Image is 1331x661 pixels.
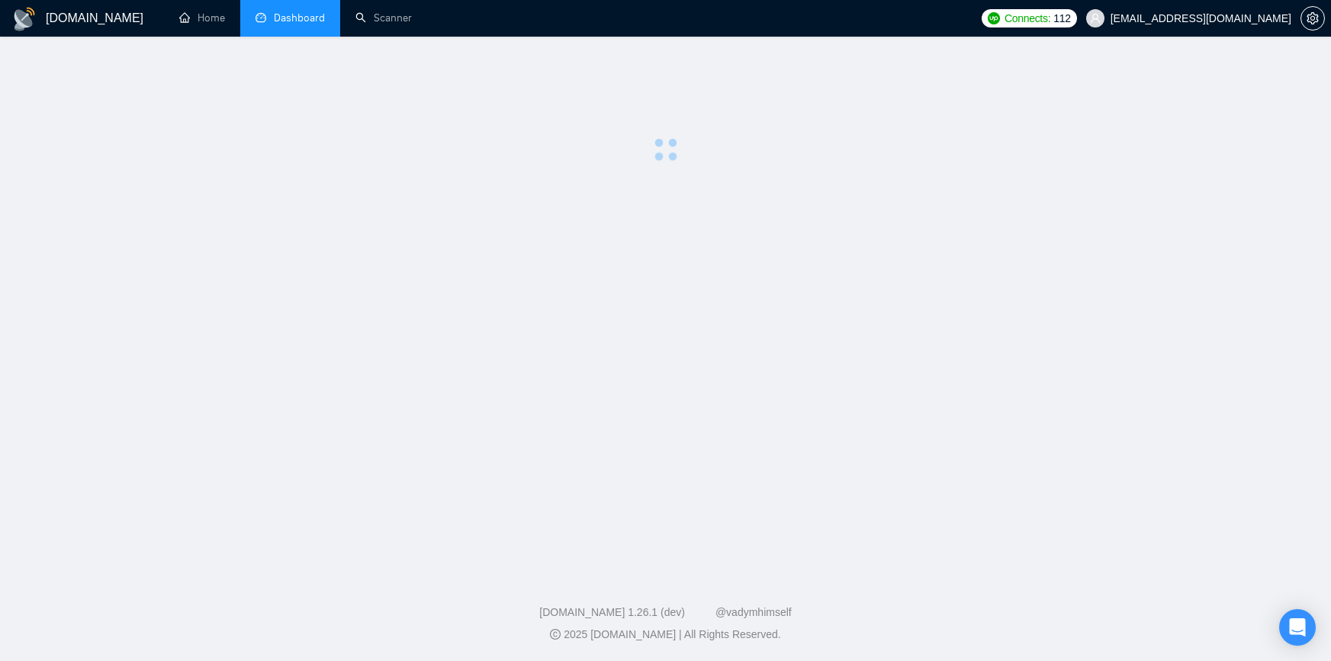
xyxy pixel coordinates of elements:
[1301,12,1324,24] span: setting
[1090,13,1101,24] span: user
[550,629,561,640] span: copyright
[355,11,412,24] a: searchScanner
[1279,609,1316,646] div: Open Intercom Messenger
[1300,12,1325,24] a: setting
[274,11,325,24] span: Dashboard
[715,606,792,618] a: @vadymhimself
[256,12,266,23] span: dashboard
[179,11,225,24] a: homeHome
[1300,6,1325,31] button: setting
[1005,10,1050,27] span: Connects:
[12,7,37,31] img: logo
[1053,10,1070,27] span: 112
[988,12,1000,24] img: upwork-logo.png
[12,627,1319,643] div: 2025 [DOMAIN_NAME] | All Rights Reserved.
[539,606,685,618] a: [DOMAIN_NAME] 1.26.1 (dev)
